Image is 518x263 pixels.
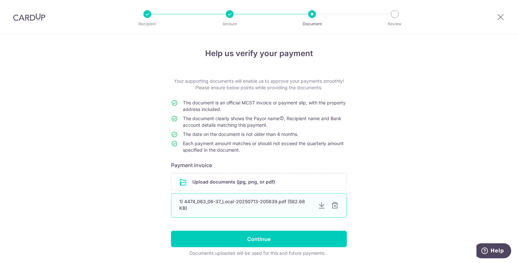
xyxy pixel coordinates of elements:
[288,21,336,27] p: Document
[171,78,347,91] p: Your supporting documents will enable us to approve your payments smoothly! Please ensure below p...
[183,116,341,128] span: The document clearly shows the Payor name , Recipient name and Bank account details matching this...
[171,161,347,169] h6: Payment invoice
[183,100,346,112] span: The document is an official MCST invoice or payment slip, with the property address included.
[477,243,511,260] iframe: Opens a widget where you can find more information
[371,21,419,27] p: Review
[171,48,347,59] h4: Help us verify your payment
[179,198,313,211] div: 1) 4474_063_06-37_Local-20250713-205839.pdf (582.68 KB)
[183,141,344,153] span: Each payment amount matches or should not exceed the quarterly amount specified in the document.
[205,21,254,27] p: Amount
[171,173,347,191] div: Upload documents (jpg, png, or pdf)
[171,231,347,247] input: Continue
[183,131,298,137] span: The date on the document is not older than 4 months.
[123,21,172,27] p: Recipient
[171,250,344,256] div: Documents uploaded will be used for this and future payments.
[13,13,45,21] img: CardUp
